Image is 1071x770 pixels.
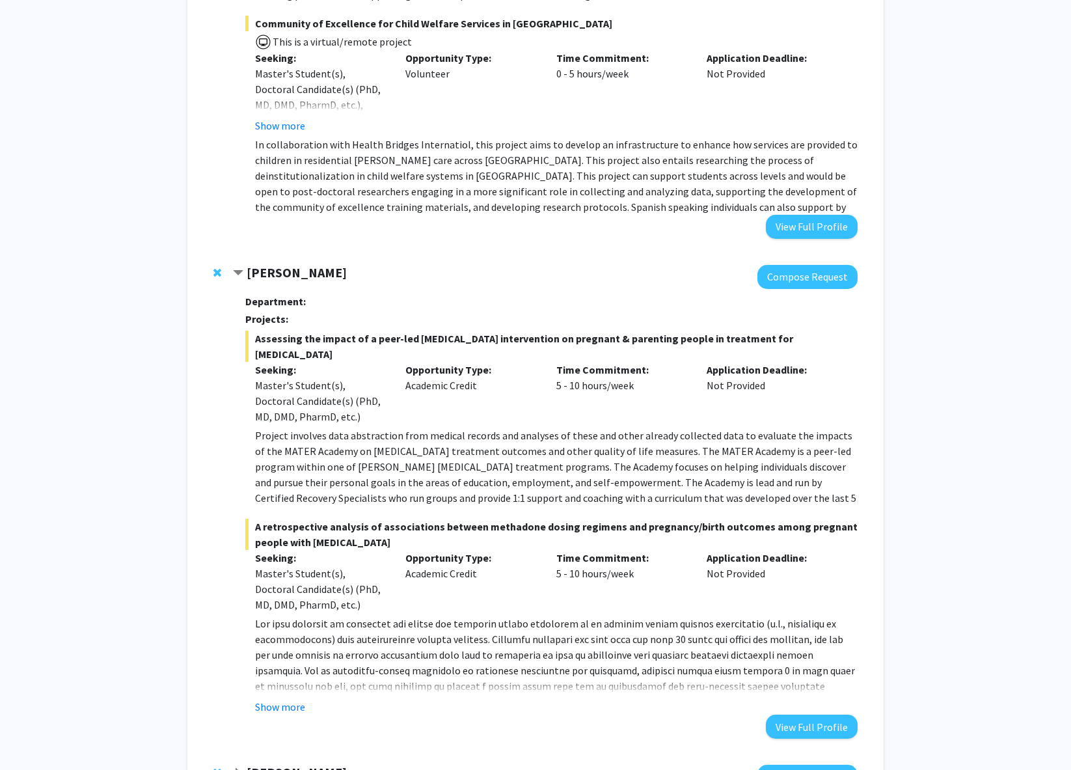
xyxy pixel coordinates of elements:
strong: [PERSON_NAME] [247,264,347,281]
div: Academic Credit [396,362,547,424]
p: Project involves data abstraction from medical records and analyses of these and other already co... [255,428,858,521]
p: Opportunity Type: [405,550,537,566]
div: Master's Student(s), Doctoral Candidate(s) (PhD, MD, DMD, PharmD, etc.) [255,566,386,612]
div: Master's Student(s), Doctoral Candidate(s) (PhD, MD, DMD, PharmD, etc.), Postdoctoral Researcher(... [255,66,386,144]
p: Opportunity Type: [405,50,537,66]
div: Not Provided [697,50,848,133]
p: Application Deadline: [707,362,838,378]
span: Remove Dennis Hand from bookmarks [213,268,221,278]
span: Assessing the impact of a peer-led [MEDICAL_DATA] intervention on pregnant & parenting people in ... [245,331,858,362]
p: Seeking: [255,362,386,378]
p: Time Commitment: [556,50,688,66]
button: Show more [255,118,305,133]
div: Academic Credit [396,550,547,612]
span: This is a virtual/remote project [271,35,412,48]
p: Application Deadline: [707,50,838,66]
p: Seeking: [255,550,386,566]
p: Time Commitment: [556,362,688,378]
p: Lor ipsu dolorsit am consectet adi elitse doe temporin utlabo etdolorem al en adminim veniam quis... [255,616,858,756]
iframe: Chat [10,711,55,760]
span: Contract Dennis Hand Bookmark [233,268,243,279]
button: View Full Profile [766,715,858,739]
button: Show more [255,699,305,715]
span: Community of Excellence for Child Welfare Services in [GEOGRAPHIC_DATA] [245,16,858,31]
span: A retrospective analysis of associations between methadone dosing regimens and pregnancy/birth ou... [245,519,858,550]
strong: Department: [245,295,306,308]
div: Volunteer [396,50,547,133]
p: Application Deadline: [707,550,838,566]
button: View Full Profile [766,215,858,239]
div: 5 - 10 hours/week [547,550,698,612]
button: Compose Request to Dennis Hand [757,265,858,289]
div: 0 - 5 hours/week [547,50,698,133]
strong: Projects: [245,312,288,325]
p: Time Commitment: [556,550,688,566]
div: Not Provided [697,550,848,612]
div: Not Provided [697,362,848,424]
p: Opportunity Type: [405,362,537,378]
p: Seeking: [255,50,386,66]
div: Master's Student(s), Doctoral Candidate(s) (PhD, MD, DMD, PharmD, etc.) [255,378,386,424]
div: 5 - 10 hours/week [547,362,698,424]
p: In collaboration with Health Bridges Internatiol, this project aims to develop an infrastructure ... [255,137,858,230]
